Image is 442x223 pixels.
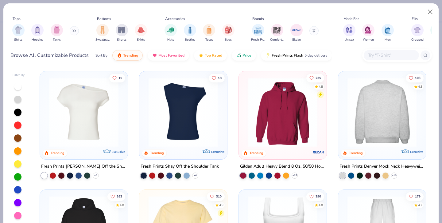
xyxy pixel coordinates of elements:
div: filter for Bottles [184,24,196,42]
div: filter for Cropped [411,24,424,42]
img: a90f7c54-8796-4cb2-9d6e-4e9644cfe0fe [344,78,420,147]
span: Fresh Prints [251,38,265,42]
button: Price [232,50,256,61]
div: filter for Women [362,24,374,42]
img: Bottles Image [187,26,193,34]
img: Fresh Prints Image [254,26,263,35]
button: filter button [135,24,147,42]
button: filter button [95,24,110,42]
div: Filter By [13,73,25,78]
button: filter button [290,24,303,42]
button: filter button [31,24,44,42]
span: Bottles [185,38,195,42]
button: filter button [251,24,265,42]
button: filter button [165,24,177,42]
img: Gildan Image [292,26,301,35]
div: filter for Sweatpants [95,24,110,42]
input: Try "T-Shirt" [367,52,415,59]
img: Hoodies Image [34,26,41,34]
span: Most Favorited [158,53,184,58]
div: filter for Hoodies [31,24,44,42]
button: Like [110,74,126,82]
div: filter for Shirts [12,24,25,42]
img: a1c94bf0-cbc2-4c5c-96ec-cab3b8502a7f [46,78,122,147]
img: Hats Image [167,26,174,34]
img: af1e0f41-62ea-4e8f-9b2b-c8bb59fc549d [221,78,297,147]
div: filter for Skirts [135,24,147,42]
div: Fresh Prints Shay Off the Shoulder Tank [141,163,219,170]
button: filter button [343,24,355,42]
img: TopRated.gif [199,53,204,58]
img: 5716b33b-ee27-473a-ad8a-9b8687048459 [145,78,221,147]
button: Like [108,192,126,201]
span: + 6 [94,174,97,177]
button: filter button [116,24,128,42]
div: filter for Tanks [51,24,63,42]
span: Unisex [345,38,354,42]
div: filter for Hats [165,24,177,42]
span: Shirts [14,38,22,42]
div: filter for Totes [203,24,215,42]
span: Gildan [292,38,301,42]
div: filter for Gildan [290,24,303,42]
div: Gildan Adult Heavy Blend 8 Oz. 50/50 Hooded Sweatshirt [240,163,325,170]
div: filter for Men [382,24,394,42]
button: filter button [270,24,284,42]
div: Fresh Prints Denver Mock Neck Heavyweight Sweatshirt [339,163,425,170]
div: Accessories [165,16,185,22]
div: 4.9 [219,203,223,207]
button: Like [306,192,324,201]
img: Shorts Image [118,26,125,34]
span: Exclusive [211,150,224,154]
span: + 37 [292,174,297,177]
span: Exclusive [410,150,423,154]
span: Trending [123,53,138,58]
img: Tanks Image [53,26,60,34]
button: Like [207,192,225,201]
span: Top Rated [205,53,222,58]
div: filter for Bags [222,24,235,42]
span: Tanks [53,38,61,42]
div: Browse All Customizable Products [10,52,89,59]
img: Unisex Image [346,26,353,34]
img: most_fav.gif [152,53,157,58]
span: 290 [316,195,321,198]
img: Men Image [384,26,391,34]
span: Skirts [137,38,145,42]
button: filter button [51,24,63,42]
img: a164e800-7022-4571-a324-30c76f641635 [320,78,396,147]
span: 262 [117,195,122,198]
img: Shirts Image [15,26,22,34]
span: Fresh Prints Flash [272,53,303,58]
div: 4.8 [319,203,323,207]
span: 103 [415,76,421,79]
button: Like [406,192,424,201]
span: Hoodies [32,38,43,42]
button: Close [425,6,436,18]
img: Sweatpants Image [99,26,106,34]
div: 4.8 [418,84,422,89]
span: Hats [167,38,174,42]
span: + 6 [194,174,197,177]
div: Sort By [95,53,107,58]
div: 4.7 [418,203,422,207]
span: Men [385,38,391,42]
span: Price [242,53,251,58]
img: Cropped Image [414,26,421,34]
span: Cropped [411,38,424,42]
span: 235 [316,76,321,79]
img: Comfort Colors Image [273,26,282,35]
img: flash.gif [266,53,270,58]
img: 01756b78-01f6-4cc6-8d8a-3c30c1a0c8ac [245,78,320,147]
button: Like [209,74,225,82]
button: filter button [382,24,394,42]
div: Brands [252,16,264,22]
button: Top Rated [194,50,227,61]
button: filter button [203,24,215,42]
button: Like [406,74,424,82]
img: Skirts Image [138,26,145,34]
span: 18 [218,76,222,79]
button: filter button [222,24,235,42]
span: Sweatpants [95,38,110,42]
div: filter for Comfort Colors [270,24,284,42]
